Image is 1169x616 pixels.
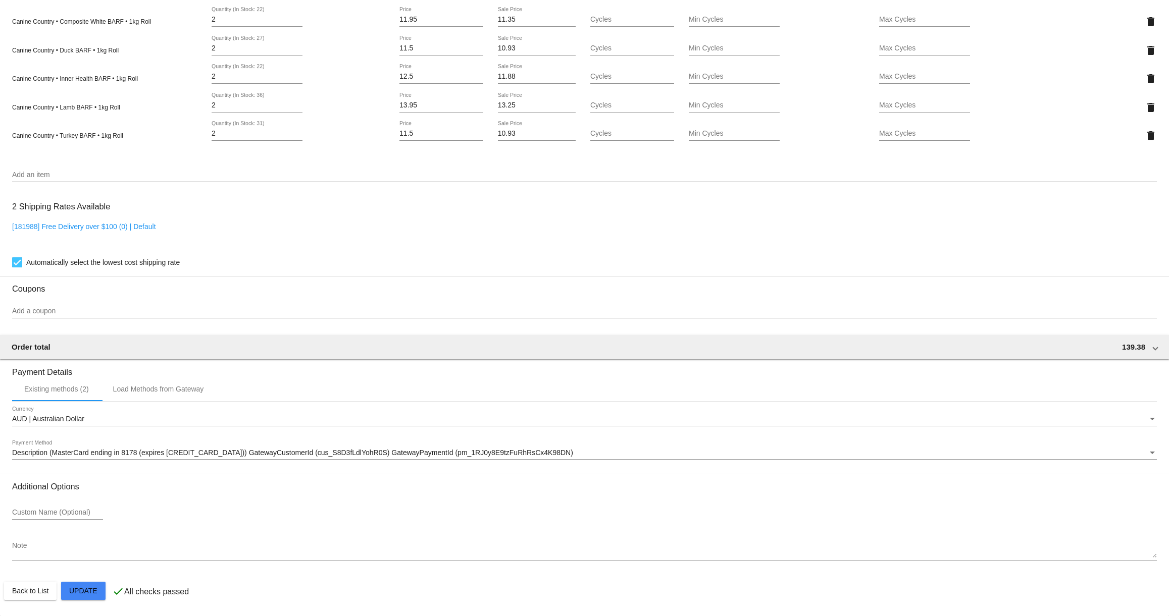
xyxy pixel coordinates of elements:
[498,16,576,24] input: Sale Price
[1122,343,1145,351] span: 139.38
[12,360,1157,377] h3: Payment Details
[69,587,97,595] span: Update
[399,73,483,81] input: Price
[61,582,106,600] button: Update
[12,171,1157,179] input: Add an item
[1145,130,1157,142] mat-icon: delete
[399,44,483,52] input: Price
[12,222,156,231] a: [181988] Free Delivery over $100 (0) | Default
[12,415,1157,423] mat-select: Currency
[112,585,124,597] mat-icon: check
[12,307,1157,315] input: Add a coupon
[12,343,50,351] span: Order total
[1145,16,1157,28] mat-icon: delete
[113,385,204,393] div: Load Methods from Gateway
[498,130,576,138] input: Sale Price
[689,101,780,109] input: Min Cycles
[212,16,302,24] input: Quantity (In Stock: 22)
[879,44,970,52] input: Max Cycles
[12,196,110,217] h3: 2 Shipping Rates Available
[399,16,483,24] input: Price
[212,101,302,109] input: Quantity (In Stock: 36)
[590,44,674,52] input: Cycles
[689,16,780,24] input: Min Cycles
[12,587,48,595] span: Back to List
[879,73,970,81] input: Max Cycles
[498,44,576,52] input: Sale Price
[12,18,151,25] span: Canine Country • Composite White BARF • 1kg Roll
[12,415,84,423] span: AUD | Australian Dollar
[26,256,180,268] span: Automatically select the lowest cost shipping rate
[689,73,780,81] input: Min Cycles
[590,16,674,24] input: Cycles
[212,130,302,138] input: Quantity (In Stock: 31)
[12,104,120,111] span: Canine Country • Lamb BARF • 1kg Roll
[1145,44,1157,57] mat-icon: delete
[24,385,89,393] div: Existing methods (2)
[1145,73,1157,85] mat-icon: delete
[879,16,970,24] input: Max Cycles
[212,73,302,81] input: Quantity (In Stock: 22)
[12,276,1157,294] h3: Coupons
[212,44,302,52] input: Quantity (In Stock: 27)
[590,73,674,81] input: Cycles
[12,449,1157,457] mat-select: Payment Method
[1145,101,1157,114] mat-icon: delete
[590,130,674,138] input: Cycles
[689,130,780,138] input: Min Cycles
[12,509,103,517] input: Custom Name (Optional)
[498,101,576,109] input: Sale Price
[12,132,123,139] span: Canine Country • Turkey BARF • 1kg Roll
[879,101,970,109] input: Max Cycles
[689,44,780,52] input: Min Cycles
[4,582,57,600] button: Back to List
[12,449,573,457] span: Description (MasterCard ending in 8178 (expires [CREDIT_CARD_DATA])) GatewayCustomerId (cus_S8D3f...
[879,130,970,138] input: Max Cycles
[498,73,576,81] input: Sale Price
[590,101,674,109] input: Cycles
[399,130,483,138] input: Price
[399,101,483,109] input: Price
[12,482,1157,491] h3: Additional Options
[12,47,119,54] span: Canine Country • Duck BARF • 1kg Roll
[12,75,138,82] span: Canine Country • Inner Health BARF • 1kg Roll
[124,587,189,596] p: All checks passed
